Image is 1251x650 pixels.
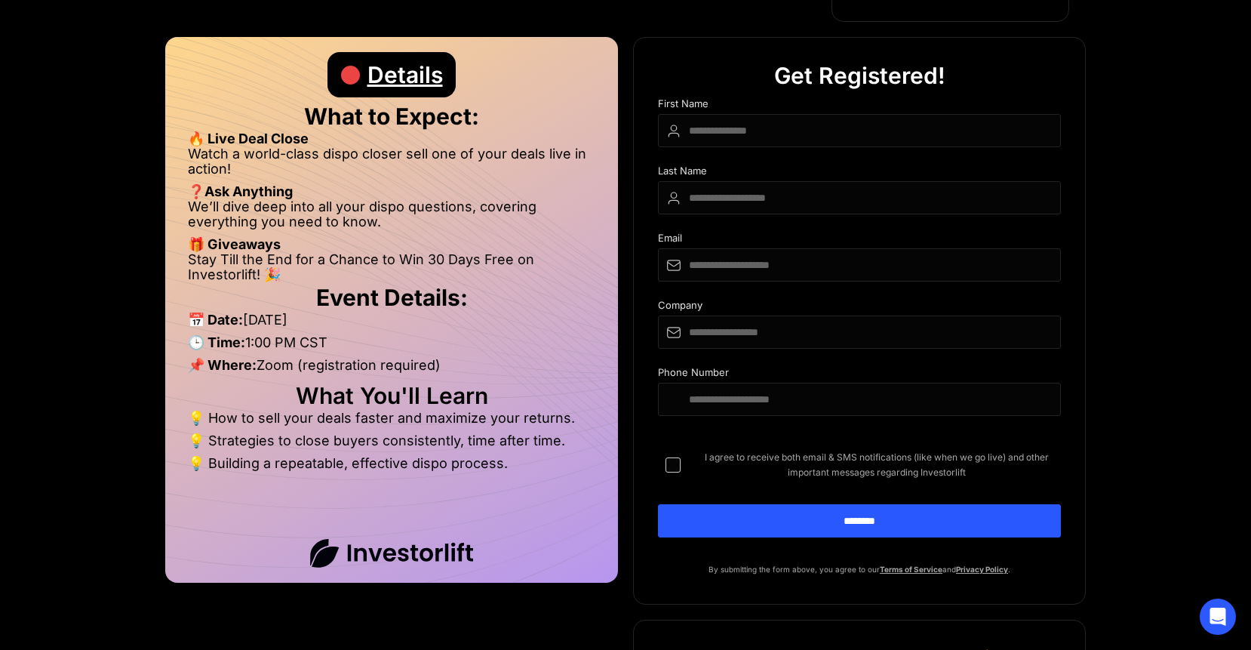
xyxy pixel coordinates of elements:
[188,411,595,433] li: 💡 How to sell your deals faster and maximize your returns.
[304,103,479,130] strong: What to Expect:
[658,300,1061,316] div: Company
[188,312,243,328] strong: 📅 Date:
[956,565,1008,574] a: Privacy Policy
[188,183,293,199] strong: ❓Ask Anything
[658,367,1061,383] div: Phone Number
[1200,599,1236,635] div: Open Intercom Messenger
[367,52,443,97] div: Details
[188,236,281,252] strong: 🎁 Giveaways
[188,131,309,146] strong: 🔥 Live Deal Close
[658,98,1061,562] form: DIspo Day Main Form
[188,358,595,380] li: Zoom (registration required)
[188,252,595,282] li: Stay Till the End for a Chance to Win 30 Days Free on Investorlift! 🎉
[188,146,595,184] li: Watch a world-class dispo closer sell one of your deals live in action!
[658,233,1061,248] div: Email
[658,562,1061,577] p: By submitting the form above, you agree to our and .
[658,165,1061,181] div: Last Name
[316,284,468,311] strong: Event Details:
[188,456,595,471] li: 💡 Building a repeatable, effective dispo process.
[188,388,595,403] h2: What You'll Learn
[188,313,595,335] li: [DATE]
[188,357,257,373] strong: 📌 Where:
[188,433,595,456] li: 💡 Strategies to close buyers consistently, time after time.
[188,334,245,350] strong: 🕒 Time:
[880,565,942,574] a: Terms of Service
[188,335,595,358] li: 1:00 PM CST
[658,98,1061,114] div: First Name
[774,53,945,98] div: Get Registered!
[188,199,595,237] li: We’ll dive deep into all your dispo questions, covering everything you need to know.
[693,450,1061,480] span: I agree to receive both email & SMS notifications (like when we go live) and other important mess...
